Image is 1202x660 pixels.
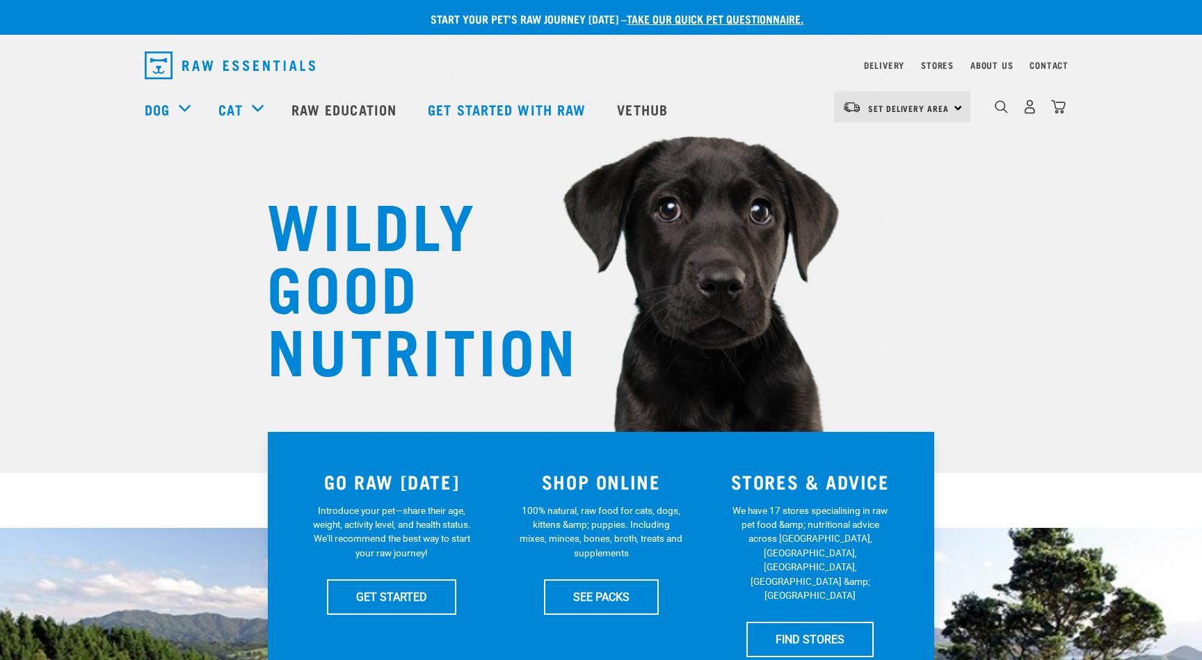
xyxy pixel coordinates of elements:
img: user.png [1023,99,1037,114]
nav: dropdown navigation [134,46,1068,85]
a: Raw Education [278,81,414,137]
p: We have 17 stores specialising in raw pet food &amp; nutritional advice across [GEOGRAPHIC_DATA],... [728,504,892,603]
a: Get started with Raw [414,81,603,137]
img: Raw Essentials Logo [145,51,315,79]
a: take our quick pet questionnaire. [627,15,803,22]
a: Vethub [603,81,685,137]
h3: STORES & ADVICE [714,471,906,492]
a: Cat [218,99,242,120]
a: Delivery [864,63,904,67]
a: SEE PACKS [544,579,659,614]
span: Set Delivery Area [868,106,949,111]
img: home-icon-1@2x.png [995,100,1008,113]
h3: GO RAW [DATE] [296,471,488,492]
a: Contact [1029,63,1068,67]
a: Stores [921,63,954,67]
a: About Us [970,63,1013,67]
a: GET STARTED [327,579,456,614]
a: Dog [145,99,170,120]
p: Introduce your pet—share their age, weight, activity level, and health status. We'll recommend th... [310,504,474,561]
img: van-moving.png [842,101,861,113]
a: FIND STORES [746,622,874,657]
h1: WILDLY GOOD NUTRITION [267,191,545,379]
img: home-icon@2x.png [1051,99,1066,114]
h3: SHOP ONLINE [505,471,698,492]
p: 100% natural, raw food for cats, dogs, kittens &amp; puppies. Including mixes, minces, bones, bro... [520,504,683,561]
